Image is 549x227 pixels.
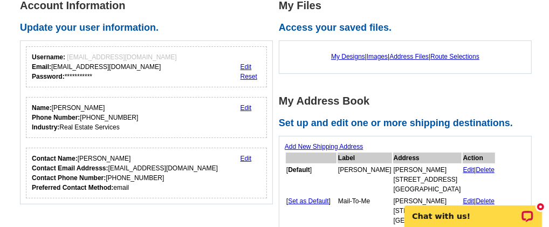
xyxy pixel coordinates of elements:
[331,53,365,60] a: My Designs
[67,53,176,61] span: [EMAIL_ADDRESS][DOMAIN_NAME]
[285,46,526,67] div: | | |
[241,73,257,80] a: Reset
[32,73,65,80] strong: Password:
[241,104,252,112] a: Edit
[393,196,462,226] td: [PERSON_NAME] [STREET_ADDRESS] [GEOGRAPHIC_DATA]
[338,153,392,163] th: Label
[32,184,113,191] strong: Preferred Contact Method:
[32,174,106,182] strong: Contact Phone Number:
[288,197,328,205] a: Set as Default
[430,53,479,60] a: Route Selections
[338,164,392,195] td: [PERSON_NAME]
[241,155,252,162] a: Edit
[463,153,496,163] th: Action
[389,53,429,60] a: Address Files
[32,123,59,131] strong: Industry:
[286,196,337,226] td: [ ]
[32,164,108,172] strong: Contact Email Addresss:
[32,53,65,61] strong: Username:
[32,104,52,112] strong: Name:
[32,103,138,132] div: [PERSON_NAME] [PHONE_NUMBER] Real Estate Services
[463,164,496,195] td: |
[279,118,538,129] h2: Set up and edit one or more shipping destinations.
[32,63,51,71] strong: Email:
[397,193,549,227] iframe: LiveChat chat widget
[286,164,337,195] td: [ ]
[476,166,495,174] a: Delete
[279,95,538,107] h1: My Address Book
[26,46,267,87] div: Your login information.
[26,148,267,198] div: Who should we contact regarding order issues?
[367,53,388,60] a: Images
[241,63,252,71] a: Edit
[32,154,218,192] div: [PERSON_NAME] [EMAIL_ADDRESS][DOMAIN_NAME] [PHONE_NUMBER] email
[32,155,78,162] strong: Contact Name:
[338,196,392,226] td: Mail-To-Me
[463,166,475,174] a: Edit
[26,97,267,138] div: Your personal details.
[288,166,310,174] b: Default
[20,22,279,34] h2: Update your user information.
[279,22,538,34] h2: Access your saved files.
[393,153,462,163] th: Address
[285,143,363,150] a: Add New Shipping Address
[393,164,462,195] td: [PERSON_NAME] [STREET_ADDRESS] [GEOGRAPHIC_DATA]
[32,114,80,121] strong: Phone Number:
